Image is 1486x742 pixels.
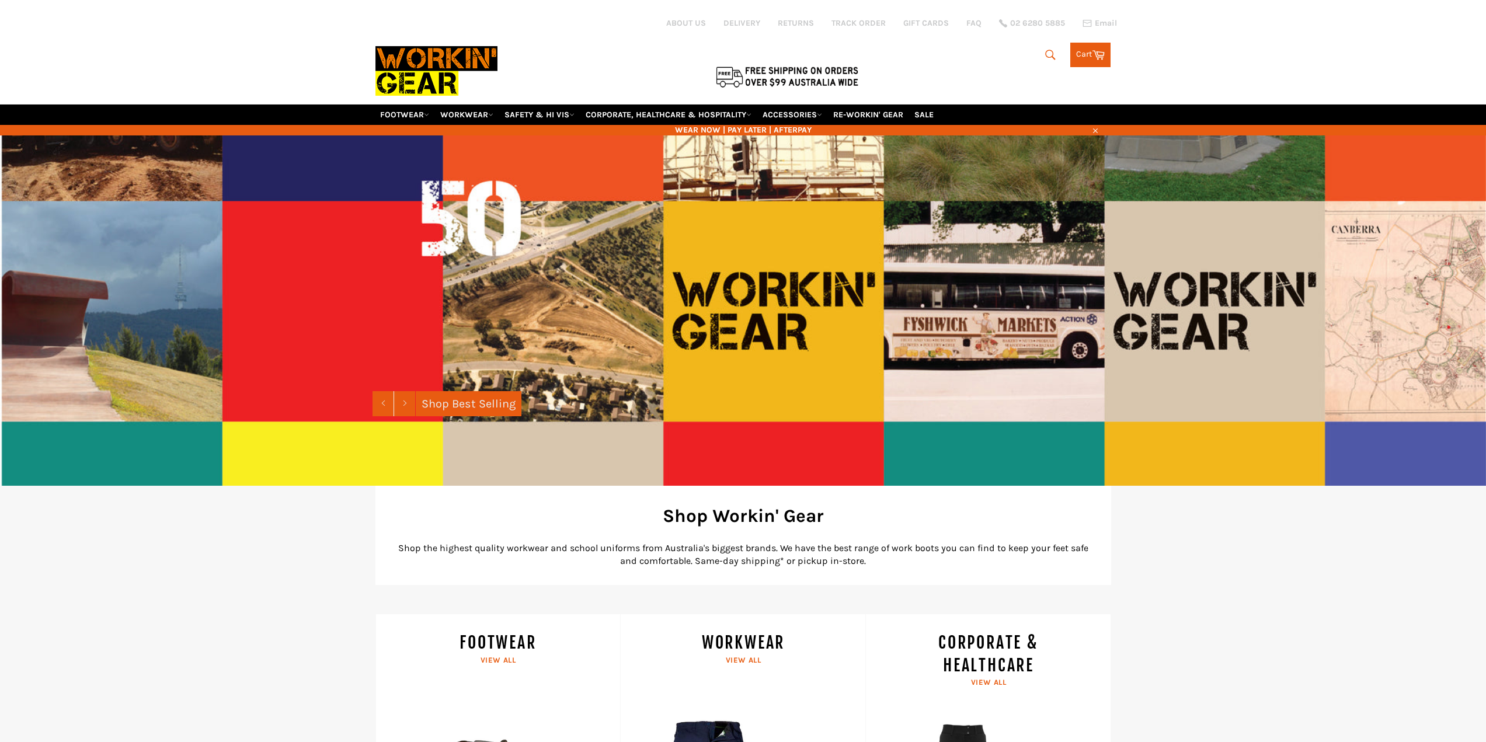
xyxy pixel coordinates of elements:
[581,104,756,125] a: CORPORATE, HEALTHCARE & HOSPITALITY
[1010,19,1065,27] span: 02 6280 5885
[1070,43,1111,67] a: Cart
[903,18,949,29] a: GIFT CARDS
[375,104,434,125] a: FOOTWEAR
[375,38,497,104] img: Workin Gear leaders in Workwear, Safety Boots, PPE, Uniforms. Australia's No.1 in Workwear
[723,18,760,29] a: DELIVERY
[393,542,1094,567] p: Shop the highest quality workwear and school uniforms from Australia's biggest brands. We have th...
[910,104,938,125] a: SALE
[829,104,908,125] a: RE-WORKIN' GEAR
[393,503,1094,528] h2: Shop Workin' Gear
[778,18,814,29] a: RETURNS
[831,18,886,29] a: TRACK ORDER
[500,104,579,125] a: SAFETY & HI VIS
[999,19,1065,27] a: 02 6280 5885
[375,124,1111,135] span: WEAR NOW | PAY LATER | AFTERPAY
[436,104,498,125] a: WORKWEAR
[416,391,521,416] a: Shop Best Selling
[1095,19,1117,27] span: Email
[1083,19,1117,28] a: Email
[714,64,860,89] img: Flat $9.95 shipping Australia wide
[966,18,982,29] a: FAQ
[666,18,706,29] a: ABOUT US
[758,104,827,125] a: ACCESSORIES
